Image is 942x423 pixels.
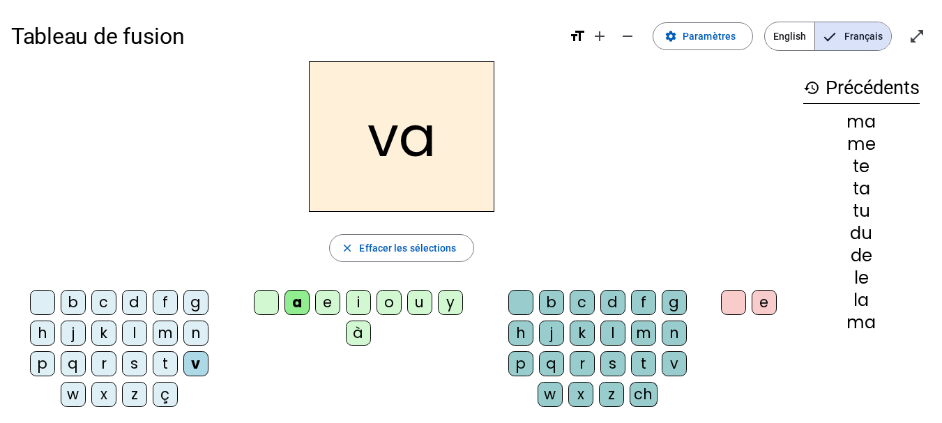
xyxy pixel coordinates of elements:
button: Augmenter la taille de la police [586,22,614,50]
mat-icon: settings [664,30,677,43]
mat-icon: open_in_full [909,28,925,45]
div: h [508,321,533,346]
div: c [570,290,595,315]
div: ma [803,314,920,331]
span: English [765,22,814,50]
h1: Tableau de fusion [11,14,558,59]
div: tu [803,203,920,220]
div: r [91,351,116,376]
div: d [600,290,625,315]
mat-icon: remove [619,28,636,45]
div: à [346,321,371,346]
div: d [122,290,147,315]
div: x [91,382,116,407]
button: Paramètres [653,22,753,50]
h2: va [309,61,494,212]
div: g [662,290,687,315]
div: w [61,382,86,407]
div: l [600,321,625,346]
div: g [183,290,208,315]
div: n [662,321,687,346]
div: m [153,321,178,346]
button: Entrer en plein écran [903,22,931,50]
button: Effacer les sélections [329,234,473,262]
mat-icon: close [341,242,354,254]
div: m [631,321,656,346]
button: Diminuer la taille de la police [614,22,641,50]
div: k [91,321,116,346]
div: v [662,351,687,376]
div: de [803,247,920,264]
mat-icon: history [803,79,820,96]
span: Paramètres [683,28,736,45]
span: Français [815,22,891,50]
div: te [803,158,920,175]
div: l [122,321,147,346]
div: du [803,225,920,242]
div: n [183,321,208,346]
div: y [438,290,463,315]
div: k [570,321,595,346]
div: q [61,351,86,376]
div: b [61,290,86,315]
mat-button-toggle-group: Language selection [764,22,892,51]
div: e [752,290,777,315]
div: f [153,290,178,315]
div: t [153,351,178,376]
span: Effacer les sélections [359,240,456,256]
div: ç [153,382,178,407]
div: v [183,351,208,376]
div: f [631,290,656,315]
div: z [599,382,624,407]
div: r [570,351,595,376]
mat-icon: add [591,28,608,45]
div: ch [630,382,658,407]
div: b [539,290,564,315]
div: la [803,292,920,309]
div: p [508,351,533,376]
div: q [539,351,564,376]
div: z [122,382,147,407]
div: u [407,290,432,315]
div: ta [803,180,920,197]
div: j [539,321,564,346]
div: w [538,382,563,407]
div: s [600,351,625,376]
div: a [284,290,310,315]
div: e [315,290,340,315]
div: i [346,290,371,315]
div: c [91,290,116,315]
div: h [30,321,55,346]
div: s [122,351,147,376]
div: ma [803,114,920,130]
div: t [631,351,656,376]
div: p [30,351,55,376]
div: le [803,270,920,286]
div: o [377,290,402,315]
div: me [803,136,920,153]
div: j [61,321,86,346]
h3: Précédents [803,72,920,104]
mat-icon: format_size [569,28,586,45]
div: x [568,382,593,407]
